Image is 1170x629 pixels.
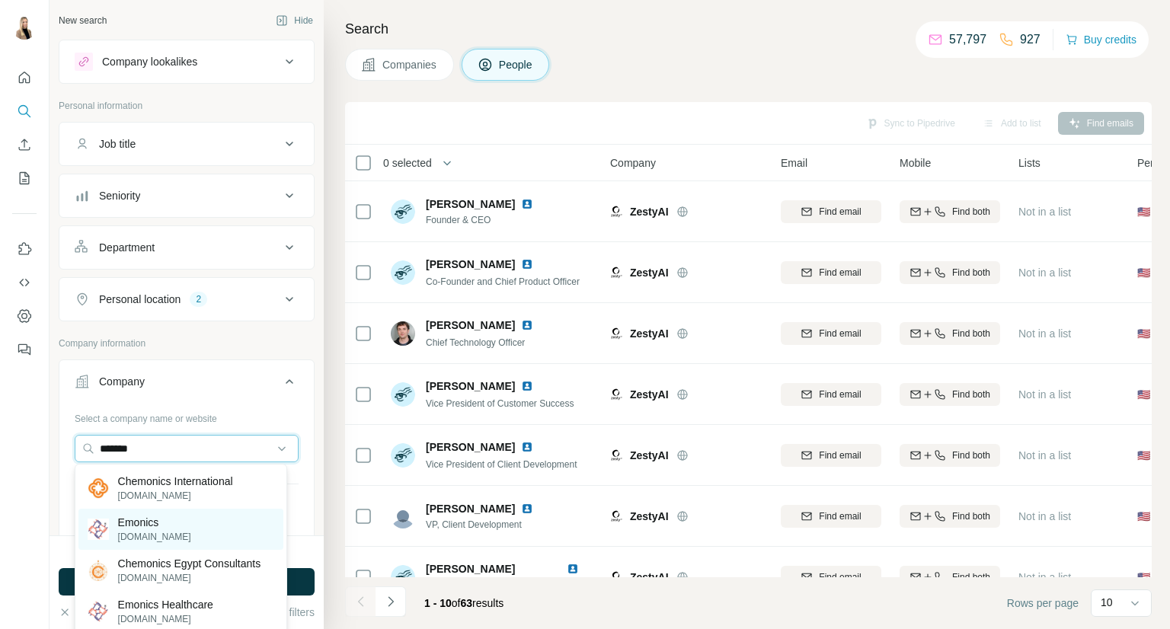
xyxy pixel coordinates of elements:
span: Find email [819,570,861,584]
button: Find both [900,261,1000,284]
img: LinkedIn logo [521,380,533,392]
span: ZestyAI [630,448,669,463]
span: 🇺🇸 [1137,387,1150,402]
div: Department [99,240,155,255]
span: Find both [952,266,990,279]
span: ZestyAI [630,326,669,341]
img: Avatar [391,443,415,468]
span: ZestyAI [630,509,669,524]
span: Company [610,155,656,171]
img: Chemonics International [88,477,109,499]
span: Find both [952,449,990,462]
p: 927 [1020,30,1041,49]
img: Logo of ZestyAI [610,449,622,461]
button: Feedback [12,336,37,363]
span: of [452,597,461,609]
span: [PERSON_NAME] [426,378,515,394]
span: Find email [819,266,861,279]
span: ZestyAI [630,387,669,402]
p: Chemonics Egypt Consultants [118,556,261,571]
span: Lists [1018,155,1041,171]
img: LinkedIn logo [521,441,533,453]
button: Find email [781,200,881,223]
p: Emonics Healthcare [118,597,213,612]
span: Find both [952,388,990,401]
button: Find email [781,505,881,528]
span: People [499,57,534,72]
img: Logo of ZestyAI [610,510,622,522]
span: Find email [819,509,861,523]
button: Find email [781,261,881,284]
span: Vice President of Customer Success [426,398,574,409]
span: Email [781,155,807,171]
button: Company [59,363,314,406]
span: Founder & CEO [426,213,539,227]
span: Not in a list [1018,571,1071,583]
button: Company lookalikes [59,43,314,80]
span: Find email [819,327,861,340]
p: Emonics [118,515,191,530]
img: Logo of ZestyAI [610,388,622,401]
p: [DOMAIN_NAME] [118,530,191,544]
span: [PERSON_NAME] [426,563,515,575]
img: LinkedIn logo [521,503,533,515]
button: My lists [12,164,37,192]
span: Find both [952,509,990,523]
div: Company [99,374,145,389]
span: Not in a list [1018,327,1071,340]
span: Find both [952,327,990,340]
span: 🇺🇸 [1137,509,1150,524]
span: Find email [819,449,861,462]
button: Run search [59,568,315,595]
button: Use Surfe API [12,269,37,296]
span: Vice President of Client Development [426,459,577,470]
img: Logo of ZestyAI [610,327,622,340]
span: [PERSON_NAME] [426,318,515,333]
span: Find both [952,570,990,584]
h4: Search [345,18,1152,40]
span: [PERSON_NAME] [426,257,515,272]
button: Find both [900,200,1000,223]
button: Buy credits [1066,29,1136,50]
button: Find both [900,444,1000,467]
button: Dashboard [12,302,37,330]
p: Company information [59,337,315,350]
span: Not in a list [1018,206,1071,218]
img: Avatar [391,321,415,346]
button: Search [12,97,37,125]
span: 63 [461,597,473,609]
span: 🇺🇸 [1137,204,1150,219]
img: Logo of ZestyAI [610,571,622,583]
button: Use Surfe on LinkedIn [12,235,37,263]
span: 🇺🇸 [1137,448,1150,463]
button: Enrich CSV [12,131,37,158]
img: Avatar [391,200,415,224]
p: Personal information [59,99,315,113]
p: Chemonics International [118,474,233,489]
button: Find email [781,444,881,467]
button: Find email [781,383,881,406]
button: Find both [900,383,1000,406]
span: 🇺🇸 [1137,265,1150,280]
span: results [424,597,503,609]
span: Not in a list [1018,449,1071,461]
div: Select a company name or website [75,406,299,426]
span: [PERSON_NAME] [426,501,515,516]
div: 2 [190,292,207,306]
span: 0 selected [383,155,432,171]
button: Find both [900,505,1000,528]
span: Companies [382,57,438,72]
div: New search [59,14,107,27]
p: 57,797 [949,30,986,49]
span: [PERSON_NAME] [426,439,515,455]
img: Logo of ZestyAI [610,267,622,279]
span: ZestyAI [630,204,669,219]
div: Job title [99,136,136,152]
button: Find email [781,566,881,589]
div: Company lookalikes [102,54,197,69]
span: Co-Founder and Chief Product Officer [426,276,580,287]
button: Find both [900,322,1000,345]
p: [DOMAIN_NAME] [118,489,233,503]
img: LinkedIn logo [521,258,533,270]
img: Emonics Healthcare [88,601,109,622]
